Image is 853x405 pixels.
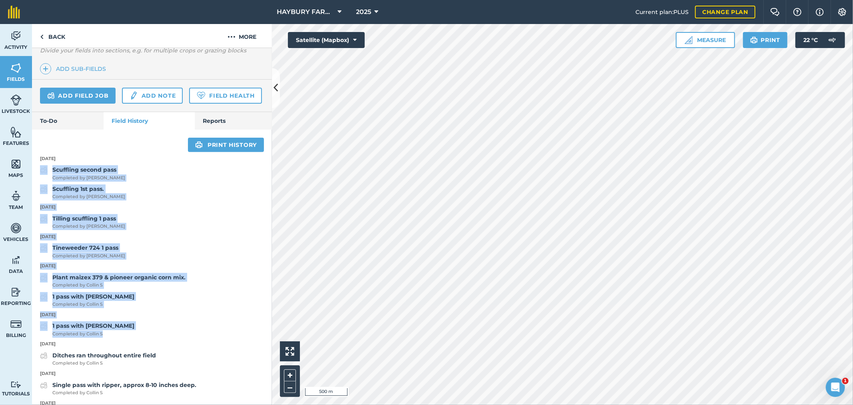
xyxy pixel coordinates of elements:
img: svg+xml;base64,PD94bWwgdmVyc2lvbj0iMS4wIiBlbmNvZGluZz0idXRmLTgiPz4KPCEtLSBHZW5lcmF0b3I6IEFkb2JlIE... [40,243,48,253]
img: svg+xml;base64,PHN2ZyB4bWxucz0iaHR0cDovL3d3dy53My5vcmcvMjAwMC9zdmciIHdpZHRoPSIxNCIgaGVpZ2h0PSIyNC... [43,64,48,74]
img: svg+xml;base64,PHN2ZyB4bWxucz0iaHR0cDovL3d3dy53My5vcmcvMjAwMC9zdmciIHdpZHRoPSI5IiBoZWlnaHQ9IjI0Ii... [40,32,44,42]
span: Completed by Collin S [52,389,196,397]
button: Print [743,32,788,48]
strong: Ditches ran throughout entire field [52,352,156,359]
a: Reports [195,112,272,130]
span: Completed by [PERSON_NAME] [52,253,125,260]
a: Ditches ran throughout entire fieldCompleted by Collin S [40,351,156,367]
strong: 1 pass with [PERSON_NAME] [52,322,134,329]
span: 22 ° C [803,32,818,48]
a: Plant maizex 379 & pioneer organic corn mix.Completed by Collin S [40,273,186,289]
img: svg+xml;base64,PD94bWwgdmVyc2lvbj0iMS4wIiBlbmNvZGluZz0idXRmLTgiPz4KPCEtLSBHZW5lcmF0b3I6IEFkb2JlIE... [10,30,22,42]
strong: Plant maizex 379 & pioneer organic corn mix. [52,274,186,281]
img: Four arrows, one pointing top left, one top right, one bottom right and the last bottom left [286,347,294,356]
p: [DATE] [32,233,272,241]
iframe: Intercom live chat [826,378,845,397]
span: 2025 [356,7,372,17]
button: 22 °C [795,32,845,48]
span: Completed by Collin S [52,360,156,367]
button: + [284,369,296,381]
img: A question mark icon [793,8,802,16]
a: Back [32,24,73,48]
a: 1 pass with [PERSON_NAME]Completed by Collin S [40,292,134,308]
img: svg+xml;base64,PD94bWwgdmVyc2lvbj0iMS4wIiBlbmNvZGluZz0idXRmLTgiPz4KPCEtLSBHZW5lcmF0b3I6IEFkb2JlIE... [10,94,22,106]
a: Print history [188,138,264,152]
img: svg+xml;base64,PHN2ZyB4bWxucz0iaHR0cDovL3d3dy53My5vcmcvMjAwMC9zdmciIHdpZHRoPSI1NiIgaGVpZ2h0PSI2MC... [10,126,22,138]
p: [DATE] [32,263,272,270]
span: Completed by Collin S [52,301,134,308]
img: svg+xml;base64,PD94bWwgdmVyc2lvbj0iMS4wIiBlbmNvZGluZz0idXRmLTgiPz4KPCEtLSBHZW5lcmF0b3I6IEFkb2JlIE... [129,91,138,100]
a: Tilling scuffling 1 passCompleted by [PERSON_NAME] [40,214,125,230]
span: Completed by [PERSON_NAME] [52,193,125,200]
span: 1 [842,378,849,384]
a: Add field job [40,88,116,104]
img: svg+xml;base64,PD94bWwgdmVyc2lvbj0iMS4wIiBlbmNvZGluZz0idXRmLTgiPz4KPCEtLSBHZW5lcmF0b3I6IEFkb2JlIE... [40,351,48,361]
button: Satellite (Mapbox) [288,32,365,48]
button: Measure [676,32,735,48]
strong: Scuffling second pass [52,166,116,173]
a: Field History [104,112,194,130]
strong: Scuffling 1st pass. [52,185,104,192]
img: svg+xml;base64,PD94bWwgdmVyc2lvbj0iMS4wIiBlbmNvZGluZz0idXRmLTgiPz4KPCEtLSBHZW5lcmF0b3I6IEFkb2JlIE... [40,321,48,331]
span: Completed by [PERSON_NAME] [52,174,125,182]
a: Add note [122,88,183,104]
img: svg+xml;base64,PHN2ZyB4bWxucz0iaHR0cDovL3d3dy53My5vcmcvMjAwMC9zdmciIHdpZHRoPSI1NiIgaGVpZ2h0PSI2MC... [10,158,22,170]
p: [DATE] [32,370,272,377]
img: svg+xml;base64,PD94bWwgdmVyc2lvbj0iMS4wIiBlbmNvZGluZz0idXRmLTgiPz4KPCEtLSBHZW5lcmF0b3I6IEFkb2JlIE... [10,222,22,234]
p: [DATE] [32,155,272,162]
a: Scuffling 1st pass.Completed by [PERSON_NAME] [40,184,125,200]
button: More [212,24,272,48]
span: Completed by Collin S [52,282,186,289]
img: svg+xml;base64,PD94bWwgdmVyc2lvbj0iMS4wIiBlbmNvZGluZz0idXRmLTgiPz4KPCEtLSBHZW5lcmF0b3I6IEFkb2JlIE... [40,273,48,283]
img: svg+xml;base64,PHN2ZyB4bWxucz0iaHR0cDovL3d3dy53My5vcmcvMjAwMC9zdmciIHdpZHRoPSIyMCIgaGVpZ2h0PSIyNC... [228,32,236,42]
strong: Tineweeder 724 1 pass [52,244,118,251]
img: svg+xml;base64,PHN2ZyB4bWxucz0iaHR0cDovL3d3dy53My5vcmcvMjAwMC9zdmciIHdpZHRoPSIxOSIgaGVpZ2h0PSIyNC... [195,140,203,150]
img: Ruler icon [685,36,693,44]
p: [DATE] [32,311,272,319]
img: svg+xml;base64,PD94bWwgdmVyc2lvbj0iMS4wIiBlbmNvZGluZz0idXRmLTgiPz4KPCEtLSBHZW5lcmF0b3I6IEFkb2JlIE... [40,292,48,302]
img: A cog icon [837,8,847,16]
a: Change plan [695,6,755,18]
strong: Tilling scuffling 1 pass [52,215,116,222]
img: svg+xml;base64,PD94bWwgdmVyc2lvbj0iMS4wIiBlbmNvZGluZz0idXRmLTgiPz4KPCEtLSBHZW5lcmF0b3I6IEFkb2JlIE... [10,381,22,389]
img: Two speech bubbles overlapping with the left bubble in the forefront [770,8,780,16]
a: To-Do [32,112,104,130]
strong: Single pass with ripper, approx 8-10 inches deep. [52,381,196,389]
a: Add sub-fields [40,63,109,74]
span: HAYBURY FARMS INC [277,7,335,17]
a: Scuffling second passCompleted by [PERSON_NAME] [40,165,125,181]
img: svg+xml;base64,PD94bWwgdmVyc2lvbj0iMS4wIiBlbmNvZGluZz0idXRmLTgiPz4KPCEtLSBHZW5lcmF0b3I6IEFkb2JlIE... [10,286,22,298]
a: Tineweeder 724 1 passCompleted by [PERSON_NAME] [40,243,125,259]
strong: 1 pass with [PERSON_NAME] [52,293,134,300]
img: svg+xml;base64,PD94bWwgdmVyc2lvbj0iMS4wIiBlbmNvZGluZz0idXRmLTgiPz4KPCEtLSBHZW5lcmF0b3I6IEFkb2JlIE... [40,214,48,224]
img: svg+xml;base64,PHN2ZyB4bWxucz0iaHR0cDovL3d3dy53My5vcmcvMjAwMC9zdmciIHdpZHRoPSI1NiIgaGVpZ2h0PSI2MC... [10,62,22,74]
img: svg+xml;base64,PD94bWwgdmVyc2lvbj0iMS4wIiBlbmNvZGluZz0idXRmLTgiPz4KPCEtLSBHZW5lcmF0b3I6IEFkb2JlIE... [40,381,48,390]
a: Single pass with ripper, approx 8-10 inches deep.Completed by Collin S [40,381,196,397]
img: svg+xml;base64,PD94bWwgdmVyc2lvbj0iMS4wIiBlbmNvZGluZz0idXRmLTgiPz4KPCEtLSBHZW5lcmF0b3I6IEFkb2JlIE... [824,32,840,48]
img: svg+xml;base64,PD94bWwgdmVyc2lvbj0iMS4wIiBlbmNvZGluZz0idXRmLTgiPz4KPCEtLSBHZW5lcmF0b3I6IEFkb2JlIE... [10,318,22,330]
img: fieldmargin Logo [8,6,20,18]
a: Field Health [189,88,262,104]
img: svg+xml;base64,PD94bWwgdmVyc2lvbj0iMS4wIiBlbmNvZGluZz0idXRmLTgiPz4KPCEtLSBHZW5lcmF0b3I6IEFkb2JlIE... [40,165,48,175]
p: [DATE] [32,204,272,211]
span: Completed by Collin S [52,331,134,338]
img: svg+xml;base64,PD94bWwgdmVyc2lvbj0iMS4wIiBlbmNvZGluZz0idXRmLTgiPz4KPCEtLSBHZW5lcmF0b3I6IEFkb2JlIE... [40,184,48,194]
img: svg+xml;base64,PD94bWwgdmVyc2lvbj0iMS4wIiBlbmNvZGluZz0idXRmLTgiPz4KPCEtLSBHZW5lcmF0b3I6IEFkb2JlIE... [47,91,55,100]
em: Divide your fields into sections, e.g. for multiple crops or grazing blocks [40,47,246,54]
img: svg+xml;base64,PD94bWwgdmVyc2lvbj0iMS4wIiBlbmNvZGluZz0idXRmLTgiPz4KPCEtLSBHZW5lcmF0b3I6IEFkb2JlIE... [10,190,22,202]
span: Current plan : PLUS [635,8,689,16]
span: Completed by [PERSON_NAME] [52,223,125,230]
img: svg+xml;base64,PHN2ZyB4bWxucz0iaHR0cDovL3d3dy53My5vcmcvMjAwMC9zdmciIHdpZHRoPSIxNyIgaGVpZ2h0PSIxNy... [816,7,824,17]
button: – [284,381,296,393]
a: 1 pass with [PERSON_NAME]Completed by Collin S [40,321,134,337]
p: [DATE] [32,341,272,348]
img: svg+xml;base64,PD94bWwgdmVyc2lvbj0iMS4wIiBlbmNvZGluZz0idXRmLTgiPz4KPCEtLSBHZW5lcmF0b3I6IEFkb2JlIE... [10,254,22,266]
img: svg+xml;base64,PHN2ZyB4bWxucz0iaHR0cDovL3d3dy53My5vcmcvMjAwMC9zdmciIHdpZHRoPSIxOSIgaGVpZ2h0PSIyNC... [750,35,758,45]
